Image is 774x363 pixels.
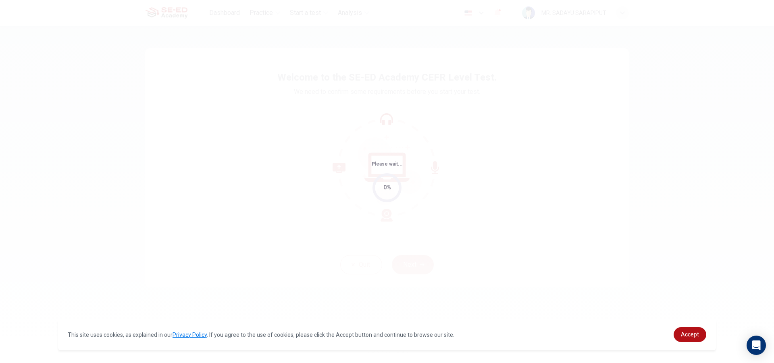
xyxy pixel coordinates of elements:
span: Accept [681,331,699,338]
a: dismiss cookie message [674,327,706,342]
div: Open Intercom Messenger [747,336,766,355]
span: This site uses cookies, as explained in our . If you agree to the use of cookies, please click th... [68,332,454,338]
span: Please wait... [372,161,403,167]
div: cookieconsent [58,319,716,350]
div: 0% [383,183,391,192]
a: Privacy Policy [173,332,207,338]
